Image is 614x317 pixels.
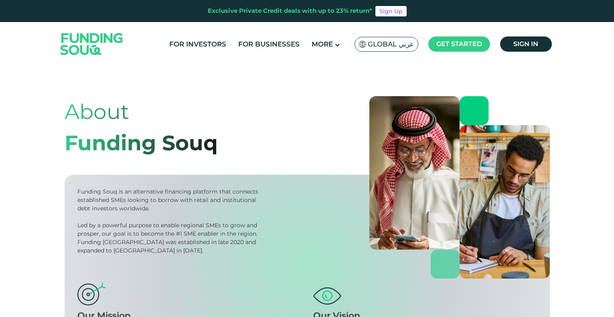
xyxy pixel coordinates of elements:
[312,40,333,48] span: More
[375,6,407,16] a: Sign Up
[368,40,414,49] span: Global عربي
[359,41,366,48] img: SA Flag
[369,96,550,279] img: about-us-banner
[53,24,131,64] img: Logo
[208,6,372,16] div: Exclusive Private Credit deals with up to 23% return*
[77,188,261,213] div: Funding Souq is an alternative financing platform that connects established SMEs looking to borro...
[77,221,261,255] div: Led by a powerful purpose to enable regional SMEs to grow and prosper, our goal is to become the ...
[65,127,218,159] div: Funding Souq
[513,40,538,48] span: Sign in
[65,96,218,127] div: About
[77,283,105,305] img: mission
[236,38,302,51] a: For Businesses
[500,36,552,52] a: Sign in
[167,38,228,51] a: For Investors
[313,287,341,304] img: vision
[436,40,482,48] span: Get started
